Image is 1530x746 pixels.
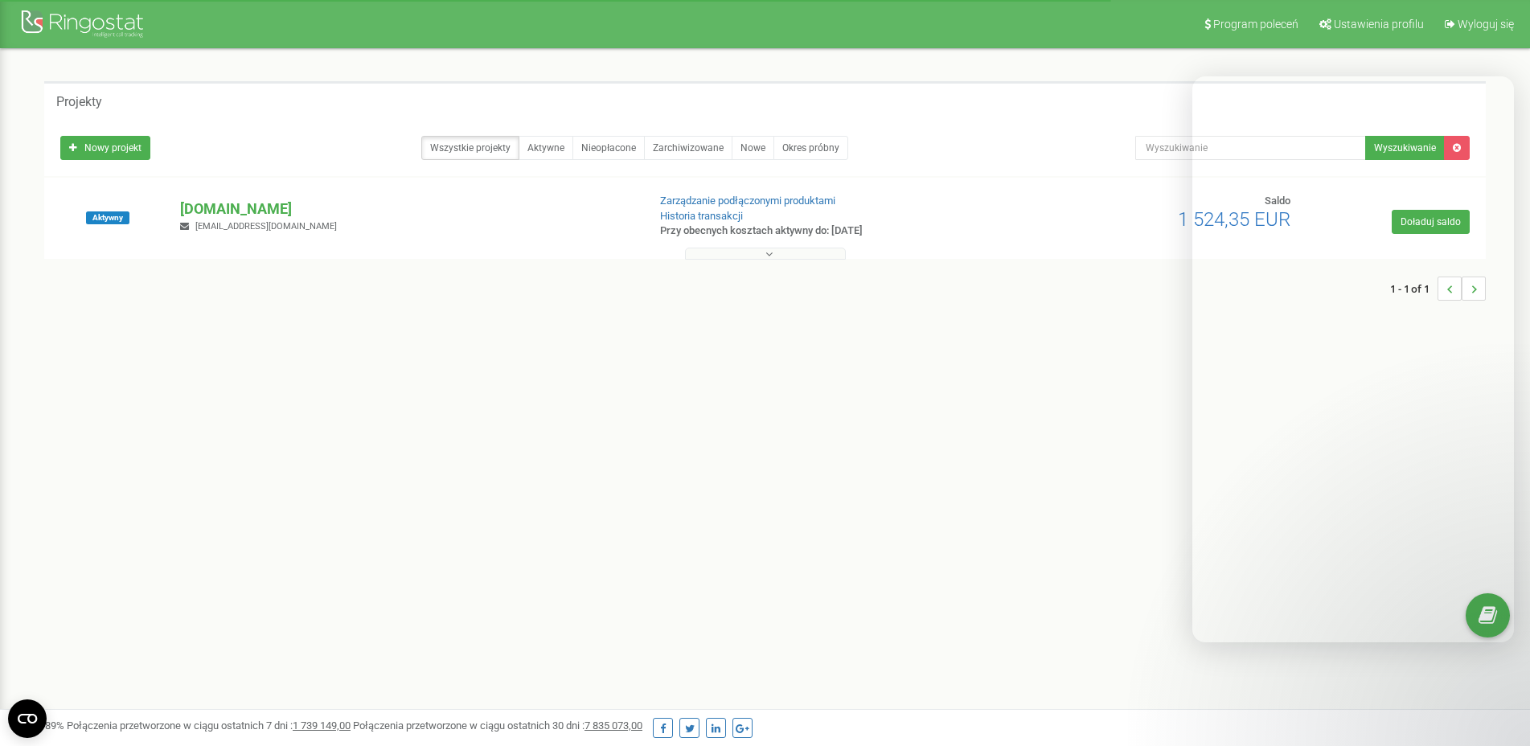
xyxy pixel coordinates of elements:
a: Wszystkie projekty [421,136,519,160]
span: Połączenia przetworzone w ciągu ostatnich 30 dni : [353,719,642,732]
span: Ustawienia profilu [1334,18,1424,31]
a: Zarządzanie podłączonymi produktami [660,195,835,207]
span: [EMAIL_ADDRESS][DOMAIN_NAME] [195,221,337,232]
u: 1 739 149,00 [293,719,351,732]
a: Zarchiwizowane [644,136,732,160]
span: Aktywny [86,211,129,224]
u: 7 835 073,00 [585,719,642,732]
a: Aktywne [519,136,573,160]
a: Nowy projekt [60,136,150,160]
span: 1 524,35 EUR [1178,208,1290,231]
a: Nowe [732,136,774,160]
span: Wyloguj się [1458,18,1514,31]
a: Historia transakcji [660,210,743,222]
input: Wyszukiwanie [1135,136,1366,160]
iframe: Intercom live chat [1192,76,1514,642]
p: Przy obecnych kosztach aktywny do: [DATE] [660,223,995,239]
span: Program poleceń [1213,18,1298,31]
h5: Projekty [56,95,102,109]
a: Okres próbny [773,136,848,160]
button: Open CMP widget [8,699,47,738]
a: Nieopłacone [572,136,645,160]
span: Połączenia przetworzone w ciągu ostatnich 7 dni : [67,719,351,732]
p: [DOMAIN_NAME] [180,199,634,219]
iframe: Intercom live chat [1475,655,1514,694]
